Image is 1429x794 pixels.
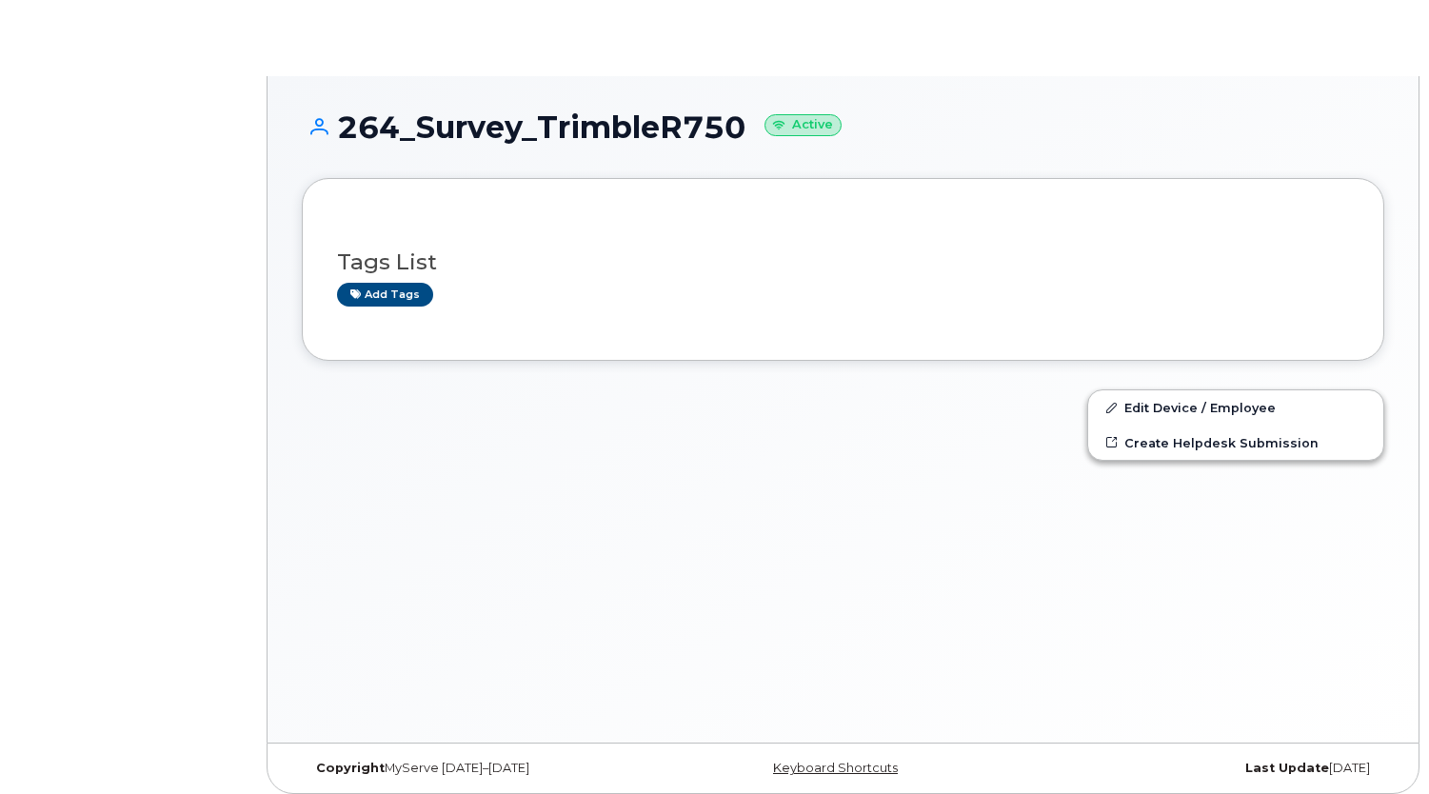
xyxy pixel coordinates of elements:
a: Edit Device / Employee [1088,390,1383,425]
strong: Last Update [1245,761,1329,775]
a: Add tags [337,283,433,307]
div: MyServe [DATE]–[DATE] [302,761,663,776]
small: Active [764,114,842,136]
a: Create Helpdesk Submission [1088,426,1383,460]
div: [DATE] [1023,761,1384,776]
h1: 264_Survey_TrimbleR750 [302,110,1384,144]
a: Keyboard Shortcuts [773,761,898,775]
h3: Tags List [337,250,1349,274]
strong: Copyright [316,761,385,775]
